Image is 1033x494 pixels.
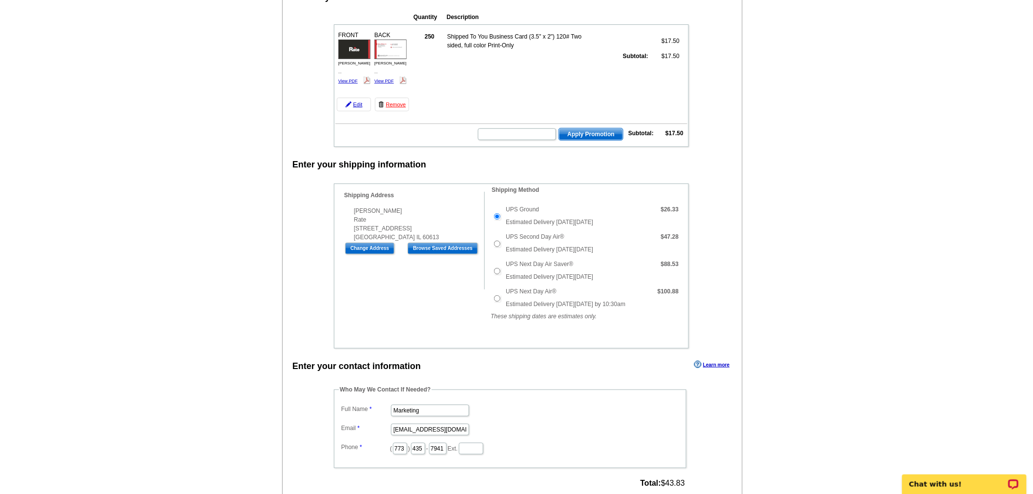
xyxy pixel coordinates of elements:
img: pdf_logo.png [363,77,371,84]
th: Quantity [413,12,445,22]
a: Edit [337,98,371,111]
img: pdf_logo.png [399,77,407,84]
span: Apply Promotion [559,128,623,140]
em: These shipping dates are estimates only. [491,313,597,320]
legend: Shipping Method [491,185,540,194]
span: Estimated Delivery [DATE][DATE] [506,246,593,253]
dd: ( ) - Ext. [339,440,682,455]
h4: Shipping Address [344,192,484,199]
strong: $17.50 [665,130,683,137]
img: small-thumb.jpg [374,40,407,59]
div: BACK [373,29,408,87]
a: Remove [375,98,409,111]
legend: Who May We Contact If Needed? [339,385,432,394]
td: Shipped To You Business Card (3.5" x 2") 120# Two sided, full color Print-Only [447,32,588,50]
div: FRONT [337,29,372,87]
div: Enter your shipping information [292,158,426,171]
strong: $88.53 [661,261,679,268]
span: Estimated Delivery [DATE][DATE] [506,273,593,280]
button: Apply Promotion [558,128,623,141]
input: Browse Saved Addresses [408,243,478,254]
iframe: LiveChat chat widget [896,463,1033,494]
td: $17.50 [650,32,680,50]
div: [PERSON_NAME] Rate [STREET_ADDRESS] [GEOGRAPHIC_DATA] IL 60613 [344,206,484,242]
label: Email [341,424,390,432]
img: small-thumb.jpg [338,40,371,59]
div: Enter your contact information [292,360,421,373]
span: [PERSON_NAME] ... [374,61,407,74]
span: [PERSON_NAME] ... [338,61,371,74]
strong: Subtotal: [623,53,648,60]
td: $17.50 [650,51,680,61]
label: UPS Next Day Air® [506,287,557,296]
strong: $100.88 [658,288,679,295]
strong: $47.28 [661,233,679,240]
label: UPS Second Day Air® [506,232,564,241]
label: Phone [341,443,390,452]
label: Full Name [341,405,390,413]
img: trashcan-icon.gif [378,102,384,107]
strong: Subtotal: [628,130,654,137]
a: Learn more [694,361,729,369]
label: UPS Next Day Air Saver® [506,260,573,268]
th: Description [446,12,625,22]
span: Estimated Delivery [DATE][DATE] [506,219,593,226]
input: Change Address [345,243,394,254]
label: UPS Ground [506,205,539,214]
a: View PDF [338,79,358,83]
strong: $26.33 [661,206,679,213]
strong: Total: [640,479,661,487]
span: $43.83 [640,479,685,488]
a: View PDF [374,79,394,83]
span: Estimated Delivery [DATE][DATE] by 10:30am [506,301,625,308]
strong: 250 [425,33,434,40]
img: pencil-icon.gif [346,102,351,107]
